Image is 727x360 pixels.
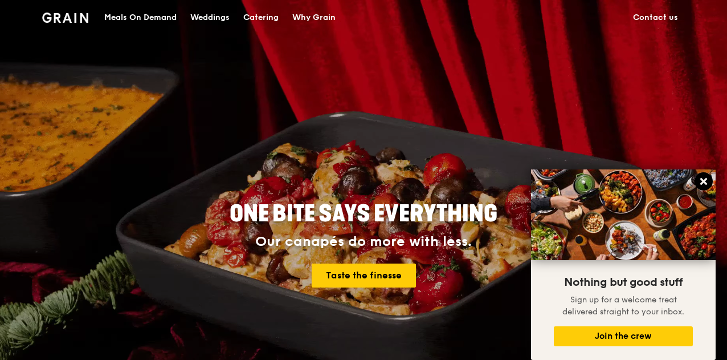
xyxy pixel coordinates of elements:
[554,326,693,346] button: Join the crew
[183,1,236,35] a: Weddings
[312,264,416,288] a: Taste the finesse
[564,276,683,289] span: Nothing but good stuff
[531,169,716,260] img: DSC07876-Edit02-Large.jpeg
[190,1,230,35] div: Weddings
[236,1,285,35] a: Catering
[230,200,497,228] span: ONE BITE SAYS EVERYTHING
[243,1,279,35] div: Catering
[695,172,713,191] button: Close
[562,295,684,317] span: Sign up for a welcome treat delivered straight to your inbox.
[292,1,336,35] div: Why Grain
[42,13,88,23] img: Grain
[104,1,177,35] div: Meals On Demand
[285,1,342,35] a: Why Grain
[158,234,569,250] div: Our canapés do more with less.
[626,1,685,35] a: Contact us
